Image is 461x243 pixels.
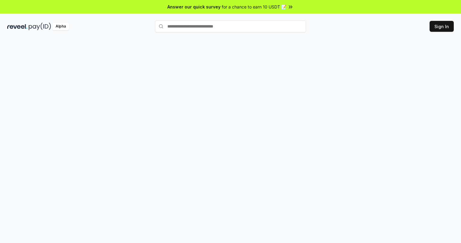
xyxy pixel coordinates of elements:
img: pay_id [29,23,51,30]
button: Sign In [430,21,454,32]
span: Answer our quick survey [167,4,221,10]
span: for a chance to earn 10 USDT 📝 [222,4,286,10]
img: reveel_dark [7,23,27,30]
div: Alpha [52,23,69,30]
